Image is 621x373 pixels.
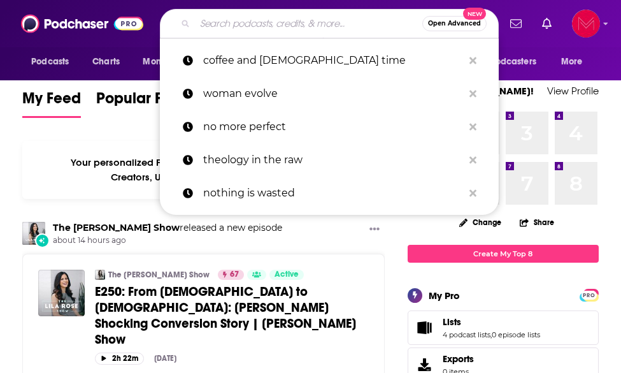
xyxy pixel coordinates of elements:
a: Charts [84,50,127,74]
span: Exports [443,353,474,365]
div: [DATE] [154,354,176,363]
div: Search podcasts, credits, & more... [160,9,499,38]
span: More [561,53,583,71]
button: open menu [22,50,85,74]
span: about 14 hours ago [53,235,282,246]
a: Popular Feed [96,89,189,118]
button: 2h 22m [95,353,144,365]
span: 67 [230,268,239,281]
span: Monitoring [143,53,188,71]
a: 67 [218,270,244,280]
button: open menu [467,50,555,74]
span: New [463,8,486,20]
h3: released a new episode [53,222,282,234]
a: My Feed [22,89,81,118]
span: Active [275,268,299,281]
span: Open Advanced [428,20,481,27]
p: theology in the raw [203,143,463,177]
p: coffee and bible time [203,44,463,77]
a: Show notifications dropdown [537,13,557,34]
a: Create My Top 8 [408,245,599,262]
a: The [PERSON_NAME] Show [108,270,210,280]
span: E250: From [DEMOGRAPHIC_DATA] to [DEMOGRAPHIC_DATA]: [PERSON_NAME] Shocking Conversion Story | [P... [95,284,356,347]
img: User Profile [572,10,600,38]
a: Lists [412,319,438,337]
a: coffee and [DEMOGRAPHIC_DATA] time [160,44,499,77]
span: Lists [443,316,461,328]
div: My Pro [429,289,460,302]
span: Lists [408,311,599,345]
p: woman evolve [203,77,463,110]
button: open menu [134,50,204,74]
span: Popular Feed [96,89,189,115]
img: Podchaser - Follow, Share and Rate Podcasts [21,11,143,36]
a: View Profile [547,85,599,97]
img: The Lila Rose Show [22,222,45,245]
a: PRO [582,289,597,299]
span: My Feed [22,89,81,115]
p: no more perfect [203,110,463,143]
a: Active [269,270,304,280]
button: Change [452,214,509,230]
a: 0 episode lists [492,330,540,339]
input: Search podcasts, credits, & more... [195,13,422,34]
a: Show notifications dropdown [505,13,527,34]
span: Logged in as Pamelamcclure [572,10,600,38]
span: , [490,330,492,339]
a: nothing is wasted [160,177,499,210]
div: Your personalized Feed is curated based on the Podcasts, Creators, Users, and Lists that you Follow. [22,141,384,199]
span: PRO [582,291,597,300]
img: The Lila Rose Show [95,270,105,280]
p: nothing is wasted [203,177,463,210]
a: The Lila Rose Show [53,222,180,233]
span: Podcasts [31,53,69,71]
a: theology in the raw [160,143,499,177]
span: For Podcasters [475,53,536,71]
span: Charts [92,53,120,71]
div: New Episode [35,233,49,247]
img: E250: From Satanism to Christianity: Shayne Smith’s Shocking Conversion Story | Lila Rose Show [38,270,85,316]
button: Open AdvancedNew [422,16,487,31]
a: woman evolve [160,77,499,110]
a: E250: From [DEMOGRAPHIC_DATA] to [DEMOGRAPHIC_DATA]: [PERSON_NAME] Shocking Conversion Story | [P... [95,284,368,347]
button: Show profile menu [572,10,600,38]
a: 4 podcast lists [443,330,490,339]
button: Share [519,210,555,235]
a: no more perfect [160,110,499,143]
a: Lists [443,316,540,328]
button: open menu [552,50,599,74]
button: Show More Button [364,222,385,238]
